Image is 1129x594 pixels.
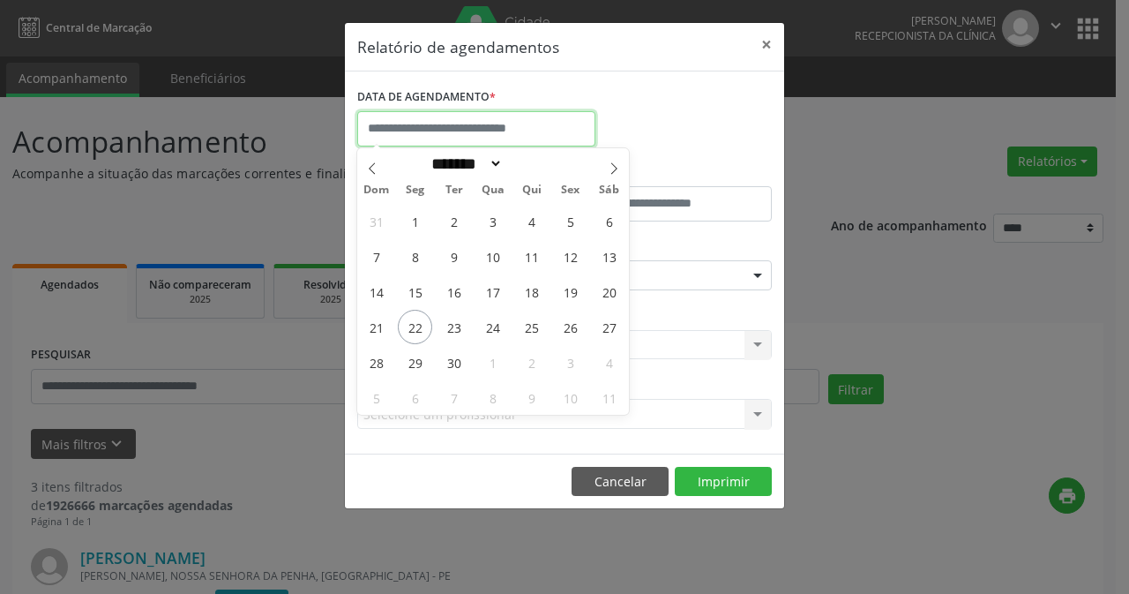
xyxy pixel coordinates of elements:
span: Setembro 30, 2025 [437,345,471,380]
span: Qui [512,184,551,196]
span: Setembro 15, 2025 [398,274,432,309]
h5: Relatório de agendamentos [357,35,559,58]
span: Setembro 1, 2025 [398,204,432,238]
span: Setembro 20, 2025 [592,274,626,309]
span: Setembro 21, 2025 [359,310,393,344]
input: Year [503,154,561,173]
label: ATÉ [569,159,772,186]
span: Ter [435,184,474,196]
span: Setembro 14, 2025 [359,274,393,309]
span: Setembro 29, 2025 [398,345,432,380]
span: Setembro 4, 2025 [514,204,549,238]
span: Dom [357,184,396,196]
span: Setembro 19, 2025 [553,274,587,309]
span: Sáb [590,184,629,196]
span: Outubro 2, 2025 [514,345,549,380]
span: Setembro 18, 2025 [514,274,549,309]
button: Imprimir [675,467,772,497]
span: Setembro 12, 2025 [553,239,587,274]
span: Setembro 24, 2025 [475,310,510,344]
span: Setembro 27, 2025 [592,310,626,344]
span: Outubro 11, 2025 [592,380,626,415]
span: Setembro 11, 2025 [514,239,549,274]
span: Outubro 1, 2025 [475,345,510,380]
span: Setembro 5, 2025 [553,204,587,238]
span: Outubro 3, 2025 [553,345,587,380]
span: Setembro 8, 2025 [398,239,432,274]
span: Setembro 26, 2025 [553,310,587,344]
span: Setembro 7, 2025 [359,239,393,274]
span: Setembro 9, 2025 [437,239,471,274]
span: Outubro 8, 2025 [475,380,510,415]
button: Close [749,23,784,66]
span: Setembro 10, 2025 [475,239,510,274]
select: Month [425,154,503,173]
span: Setembro 2, 2025 [437,204,471,238]
span: Qua [474,184,512,196]
span: Outubro 9, 2025 [514,380,549,415]
span: Setembro 28, 2025 [359,345,393,380]
span: Outubro 7, 2025 [437,380,471,415]
span: Setembro 23, 2025 [437,310,471,344]
span: Seg [396,184,435,196]
span: Outubro 6, 2025 [398,380,432,415]
span: Sex [551,184,590,196]
label: DATA DE AGENDAMENTO [357,84,496,111]
span: Outubro 4, 2025 [592,345,626,380]
span: Setembro 17, 2025 [475,274,510,309]
span: Outubro 5, 2025 [359,380,393,415]
span: Setembro 22, 2025 [398,310,432,344]
span: Setembro 25, 2025 [514,310,549,344]
span: Agosto 31, 2025 [359,204,393,238]
span: Setembro 13, 2025 [592,239,626,274]
button: Cancelar [572,467,669,497]
span: Outubro 10, 2025 [553,380,587,415]
span: Setembro 3, 2025 [475,204,510,238]
span: Setembro 6, 2025 [592,204,626,238]
span: Setembro 16, 2025 [437,274,471,309]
